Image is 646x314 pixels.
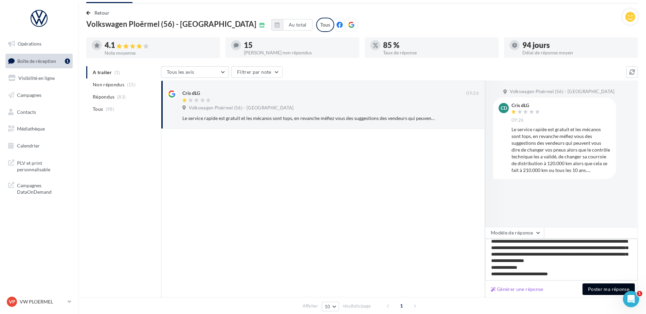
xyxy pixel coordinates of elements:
button: Poster ma réponse [582,283,635,295]
a: Opérations [4,37,74,51]
span: Cd [501,105,507,111]
div: 4.1 [105,41,215,49]
span: VP [9,298,15,305]
button: Tous les avis [161,66,229,78]
span: Volkswagen Ploërmel (56) - [GEOGRAPHIC_DATA] [86,20,256,28]
span: Non répondus [93,81,124,88]
a: Campagnes [4,88,74,102]
span: Répondus [93,93,115,100]
a: Visibilité en ligne [4,71,74,85]
button: Au total [271,19,312,31]
span: Afficher [303,303,318,309]
span: Calendrier [17,143,40,149]
span: 10 [325,304,330,309]
span: (98) [106,106,114,112]
div: Cris dLG [182,90,200,97]
span: 09:26 [512,117,524,123]
button: Générer une réponse [488,285,546,293]
span: Contacts [17,109,36,115]
span: Opérations [18,41,41,47]
div: 85 % [383,41,493,49]
div: 1 [65,58,70,64]
div: 94 jours [522,41,632,49]
iframe: Intercom live chat [623,291,639,307]
button: Modèle de réponse [485,227,544,239]
span: 1 [396,300,407,311]
div: Délai de réponse moyen [522,50,632,55]
div: Le service rapide est gratuit et les mécanos sont tops, en revanche méfiez vous des suggestions d... [512,126,611,174]
span: (15) [127,82,136,87]
div: Le service rapide est gratuit et les mécanos sont tops, en revanche méfiez vous des suggestions d... [182,115,435,122]
button: Retour [86,9,112,17]
button: 10 [322,302,339,311]
a: Calendrier [4,139,74,153]
a: PLV et print personnalisable [4,156,74,176]
div: Tous [316,18,334,32]
a: VP VW PLOERMEL [5,295,73,308]
a: Campagnes DataOnDemand [4,178,74,198]
button: Filtrer par note [231,66,283,78]
span: Visibilité en ligne [18,75,55,81]
a: Boîte de réception1 [4,54,74,68]
span: résultats/page [343,303,371,309]
span: Tous [93,106,103,112]
span: Médiathèque [17,126,45,132]
span: 1 [637,291,642,296]
div: 15 [244,41,354,49]
span: Retour [94,10,110,16]
span: (83) [117,94,126,100]
span: Campagnes [17,92,41,98]
a: Contacts [4,105,74,119]
span: 09:26 [466,90,479,97]
div: [PERSON_NAME] non répondus [244,50,354,55]
span: Volkswagen Ploërmel (56) - [GEOGRAPHIC_DATA] [510,89,614,95]
a: Médiathèque [4,122,74,136]
div: Cris dLG [512,103,541,108]
div: Note moyenne [105,51,215,55]
span: Volkswagen Ploërmel (56) - [GEOGRAPHIC_DATA] [189,105,293,111]
span: Tous les avis [167,69,194,75]
p: VW PLOERMEL [20,298,65,305]
button: Au total [283,19,312,31]
div: Taux de réponse [383,50,493,55]
span: PLV et print personnalisable [17,158,70,173]
span: Campagnes DataOnDemand [17,181,70,195]
span: Boîte de réception [17,58,56,64]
